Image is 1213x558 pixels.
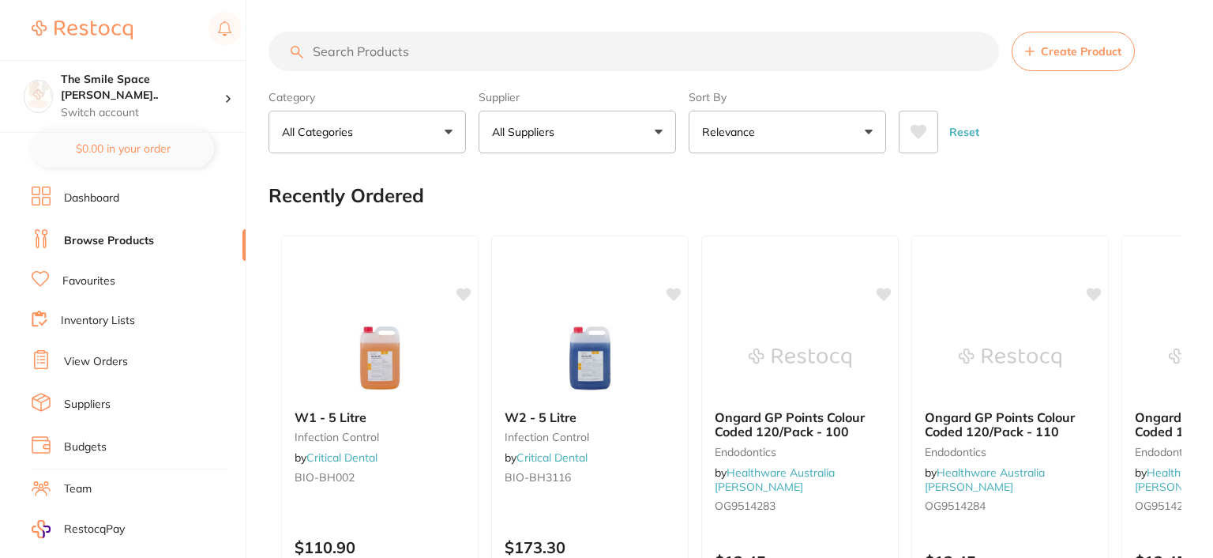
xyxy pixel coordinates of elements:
[715,446,885,458] small: Endodontics
[715,466,835,494] span: by
[492,124,561,140] p: All Suppliers
[505,431,675,443] small: infection control
[925,446,1095,458] small: Endodontics
[925,466,1045,494] a: Healthware Australia [PERSON_NAME]
[1041,45,1121,58] span: Create Product
[295,451,377,465] span: by
[539,319,641,398] img: W2 - 5 Litre
[269,111,466,153] button: All Categories
[32,520,125,538] a: RestocqPay
[505,451,588,465] span: by
[479,90,676,104] label: Supplier
[689,111,886,153] button: Relevance
[295,538,465,556] p: $110.90
[516,451,588,465] a: Critical Dental
[1012,32,1135,71] button: Create Product
[64,354,128,370] a: View Orders
[61,72,224,103] h4: The Smile Space Lilli Pilli
[32,130,214,168] button: $0.00 in your order
[24,81,52,108] img: The Smile Space Lilli Pilli
[64,481,92,497] a: Team
[64,190,119,206] a: Dashboard
[925,500,1095,512] small: OG9514284
[944,111,984,153] button: Reset
[715,466,835,494] a: Healthware Australia [PERSON_NAME]
[505,410,675,424] b: W2 - 5 Litre
[32,21,133,40] img: Restocq Logo
[479,111,676,153] button: All Suppliers
[64,439,107,455] a: Budgets
[282,124,359,140] p: All Categories
[295,471,465,484] small: BIO-BH002
[702,124,761,140] p: Relevance
[269,32,999,71] input: Search Products
[749,319,851,398] img: Ongard GP Points Colour Coded 120/Pack - 100
[925,466,1045,494] span: by
[269,90,466,104] label: Category
[64,233,154,249] a: Browse Products
[32,12,133,48] a: Restocq Logo
[61,105,224,121] p: Switch account
[64,522,125,537] span: RestocqPay
[295,410,465,424] b: W1 - 5 Litre
[715,410,885,439] b: Ongard GP Points Colour Coded 120/Pack - 100
[306,451,377,465] a: Critical Dental
[715,500,885,512] small: OG9514283
[32,520,51,538] img: RestocqPay
[689,90,886,104] label: Sort By
[295,431,465,443] small: infection control
[959,319,1061,398] img: Ongard GP Points Colour Coded 120/Pack - 110
[925,410,1095,439] b: Ongard GP Points Colour Coded 120/Pack - 110
[505,538,675,556] p: $173.30
[64,397,111,413] a: Suppliers
[61,313,135,329] a: Inventory Lists
[62,273,115,289] a: Favourites
[505,471,675,484] small: BIO-BH3116
[269,185,424,207] h2: Recently Ordered
[329,319,431,398] img: W1 - 5 Litre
